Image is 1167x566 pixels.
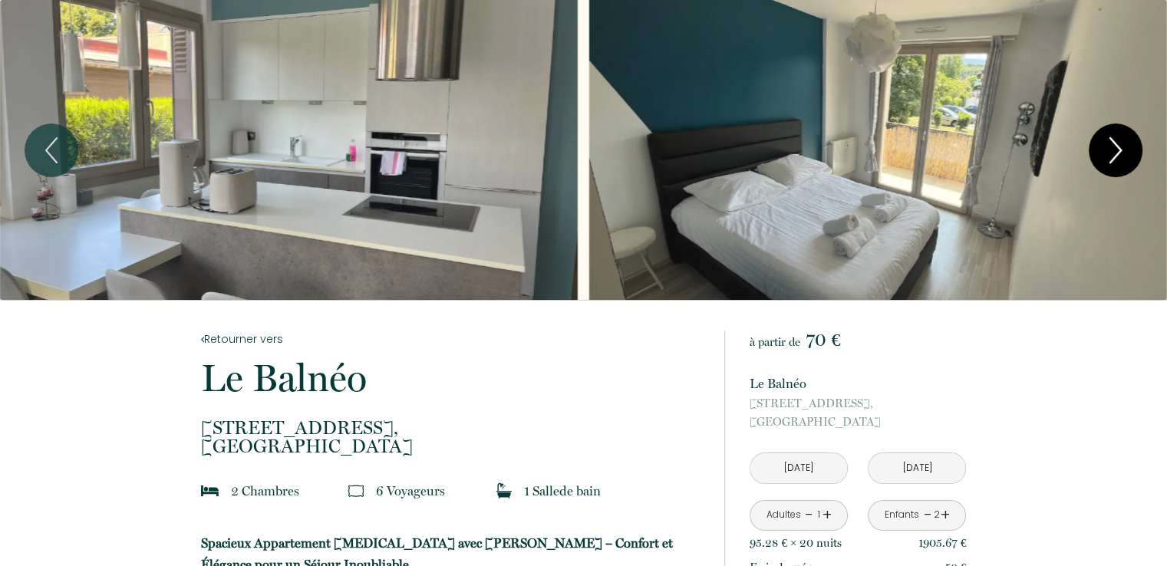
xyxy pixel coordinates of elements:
[869,453,965,483] input: Départ
[750,394,966,431] p: [GEOGRAPHIC_DATA]
[918,534,967,552] p: 1905.67 €
[885,508,919,522] div: Enfants
[941,503,950,527] a: +
[440,483,445,499] span: s
[294,483,299,499] span: s
[201,331,704,347] a: Retourner vers
[376,480,445,502] p: 6 Voyageur
[923,503,931,527] a: -
[805,503,813,527] a: -
[766,508,800,522] div: Adultes
[806,329,840,350] span: 70 €
[750,335,800,349] span: à partir de
[837,536,842,550] span: s
[750,453,847,483] input: Arrivée
[823,503,832,527] a: +
[25,123,78,177] button: Previous
[524,480,601,502] p: 1 Salle de bain
[348,483,364,499] img: guests
[1089,123,1142,177] button: Next
[750,394,966,413] span: [STREET_ADDRESS],
[201,419,704,456] p: [GEOGRAPHIC_DATA]
[815,508,823,522] div: 1
[201,359,704,397] p: Le Balnéo
[750,534,842,552] p: 95.28 € × 20 nuit
[201,419,704,437] span: [STREET_ADDRESS],
[750,373,966,394] p: Le Balnéo
[933,508,941,522] div: 2
[231,480,299,502] p: 2 Chambre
